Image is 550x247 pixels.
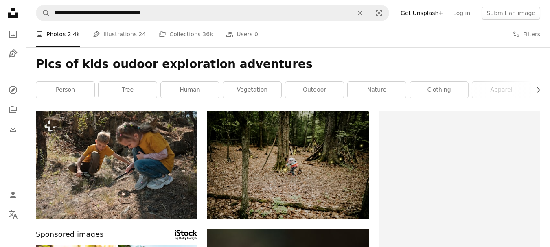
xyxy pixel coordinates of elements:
button: Visual search [369,5,389,21]
a: Illustrations [5,46,21,62]
a: Explore [5,82,21,98]
button: Submit an image [482,7,540,20]
span: 36k [202,30,213,39]
a: man in blue jacket riding motorcycle in forest during daytime [207,162,369,169]
a: Collections 36k [159,21,213,47]
h1: Pics of kids oudoor exploration adventures [36,57,540,72]
button: Search Unsplash [36,5,50,21]
button: Menu [5,226,21,242]
a: Users 0 [226,21,258,47]
button: Language [5,206,21,223]
a: clothing [410,82,468,98]
span: Sponsored images [36,229,103,240]
a: Home — Unsplash [5,5,21,23]
a: outdoor [285,82,344,98]
a: a couple of kids sitting on top of a hill [36,162,197,169]
span: 0 [254,30,258,39]
a: Get Unsplash+ [396,7,448,20]
a: Collections [5,101,21,118]
a: Illustrations 24 [93,21,146,47]
a: apparel [472,82,530,98]
a: vegetation [223,82,281,98]
a: person [36,82,94,98]
a: Log in / Sign up [5,187,21,203]
button: Clear [351,5,369,21]
img: man in blue jacket riding motorcycle in forest during daytime [207,111,369,219]
a: Photos [5,26,21,42]
a: tree [99,82,157,98]
a: Download History [5,121,21,137]
button: scroll list to the right [531,82,540,98]
form: Find visuals sitewide [36,5,389,21]
a: nature [348,82,406,98]
img: a couple of kids sitting on top of a hill [36,111,197,219]
a: Log in [448,7,475,20]
a: human [161,82,219,98]
button: Filters [513,21,540,47]
span: 24 [139,30,146,39]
